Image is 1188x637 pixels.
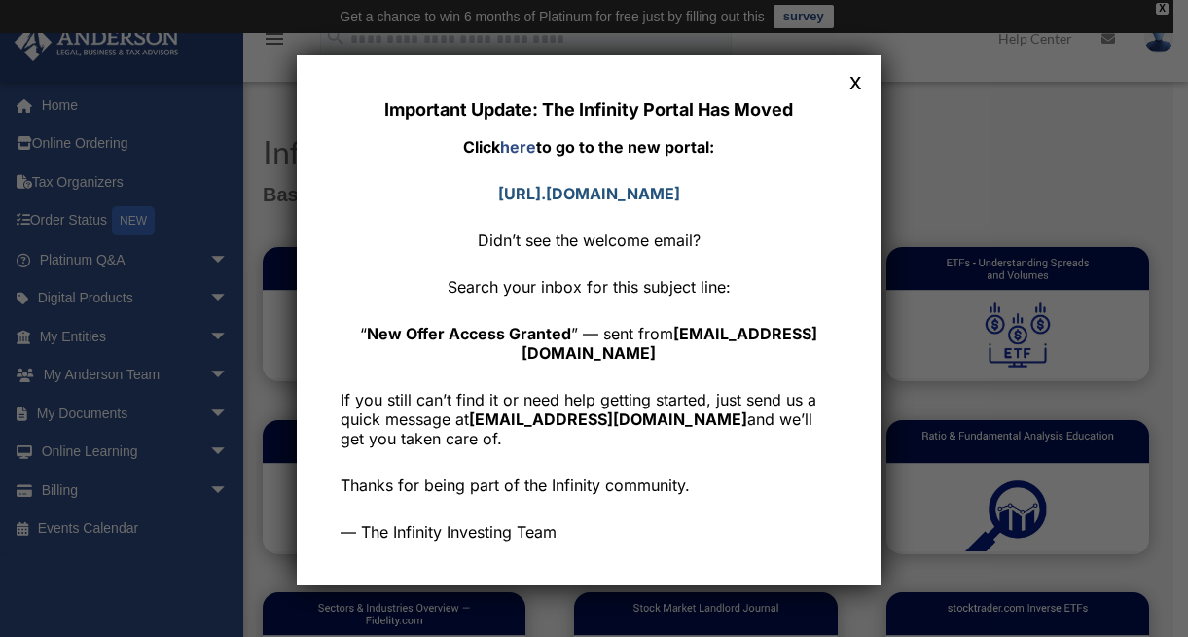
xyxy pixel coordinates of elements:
[341,476,837,495] p: Thanks for being part of the Infinity community.
[463,137,714,157] strong: Click to go to the new portal:
[341,522,837,542] p: — The Infinity Investing Team
[341,390,837,448] p: If you still can’t find it or need help getting started, just send us a quick message at and we’l...
[367,324,571,343] strong: New Offer Access Granted
[498,184,680,203] a: [URL].[DOMAIN_NAME]
[341,99,837,120] div: Important Update: The Infinity Portal Has Moved
[843,68,868,93] button: Close
[341,277,837,297] p: Search your inbox for this subject line:
[341,230,837,250] p: Didn’t see the welcome email?
[498,184,680,203] strong: [URL]. [DOMAIN_NAME]
[341,324,837,363] p: “ ” — sent from
[500,137,536,157] a: here
[469,409,747,429] strong: [EMAIL_ADDRESS][DOMAIN_NAME]
[522,324,817,363] strong: [EMAIL_ADDRESS][DOMAIN_NAME]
